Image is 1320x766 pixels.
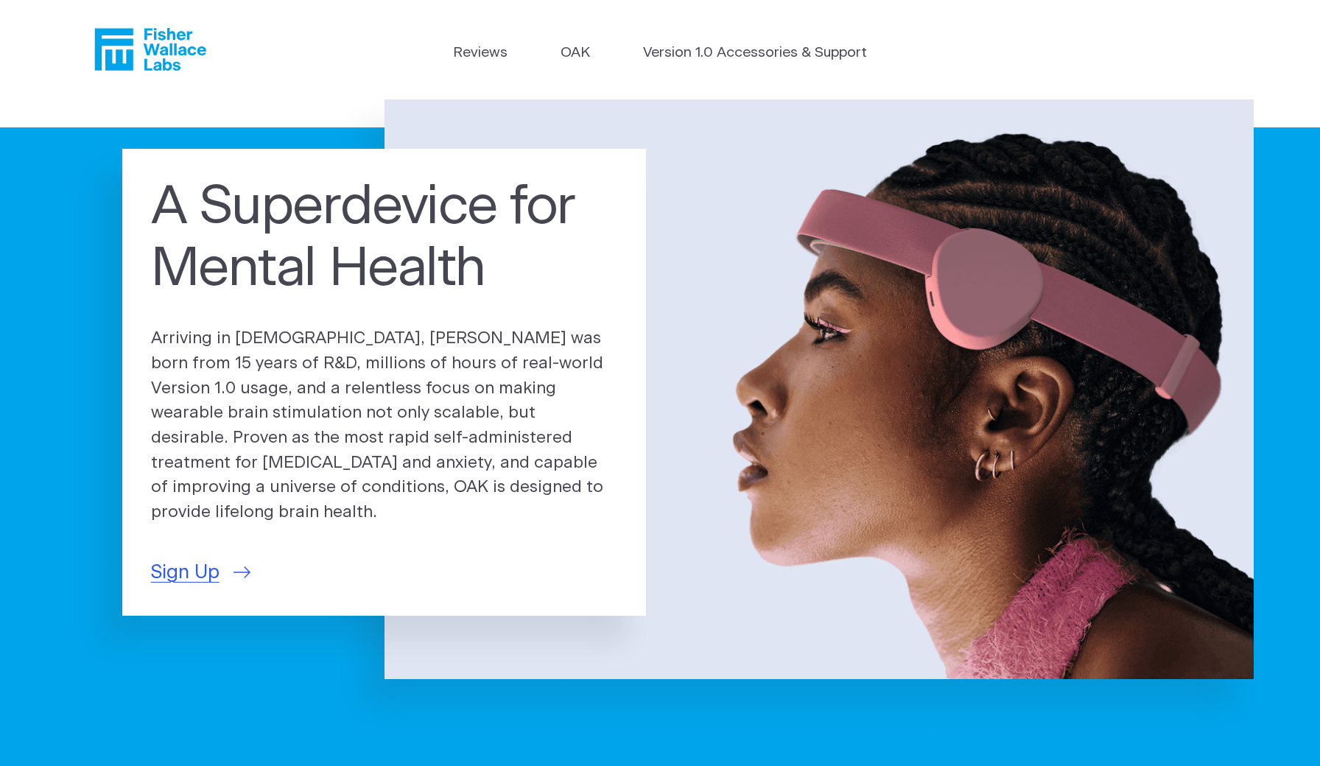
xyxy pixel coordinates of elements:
a: Version 1.0 Accessories & Support [643,43,867,64]
a: OAK [561,43,590,64]
p: Arriving in [DEMOGRAPHIC_DATA], [PERSON_NAME] was born from 15 years of R&D, millions of hours of... [151,326,618,525]
span: Sign Up [151,558,220,587]
h1: A Superdevice for Mental Health [151,177,618,301]
a: Fisher Wallace [94,28,206,71]
a: Sign Up [151,558,250,587]
a: Reviews [453,43,508,64]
